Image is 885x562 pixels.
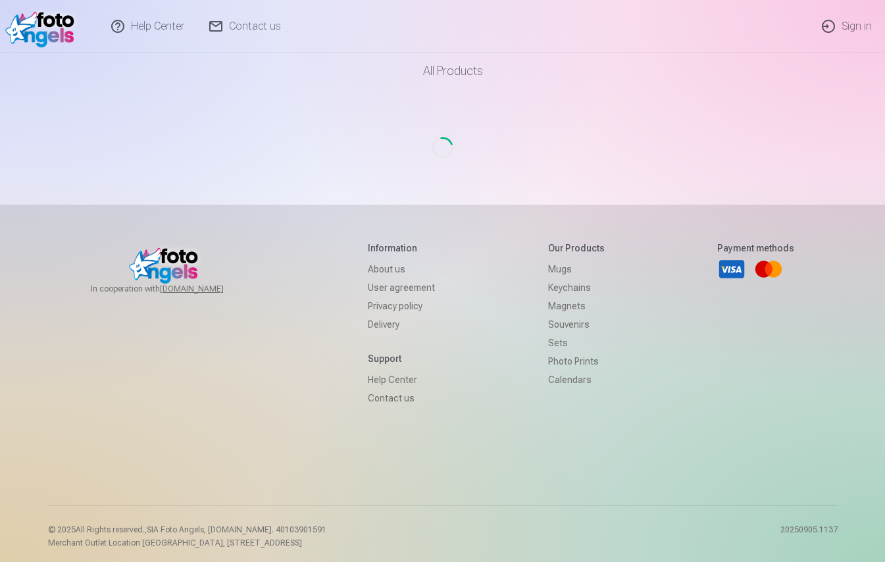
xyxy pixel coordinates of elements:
[368,370,435,389] a: Help Center
[48,524,326,535] p: © 2025 All Rights reserved. ,
[368,352,435,365] h5: Support
[548,352,605,370] a: Photo prints
[548,315,605,334] a: Souvenirs
[717,242,794,255] h5: Payment methods
[548,260,605,278] a: Mugs
[368,242,435,255] h5: Information
[548,370,605,389] a: Calendars
[91,284,255,294] span: In cooperation with
[548,334,605,352] a: Sets
[386,53,499,89] a: All products
[147,525,326,534] span: SIA Foto Angels, [DOMAIN_NAME]. 40103901591
[368,260,435,278] a: About us
[368,278,435,297] a: User agreement
[368,297,435,315] a: Privacy policy
[368,315,435,334] a: Delivery
[548,242,605,255] h5: Our products
[754,255,783,284] a: Mastercard
[717,255,746,284] a: Visa
[548,297,605,315] a: Magnets
[780,524,838,548] p: 20250905.1137
[548,278,605,297] a: Keychains
[48,538,326,548] p: Merchant Outlet Location [GEOGRAPHIC_DATA], [STREET_ADDRESS]
[5,5,81,47] img: /v1
[160,284,255,294] a: [DOMAIN_NAME]
[368,389,435,407] a: Contact us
